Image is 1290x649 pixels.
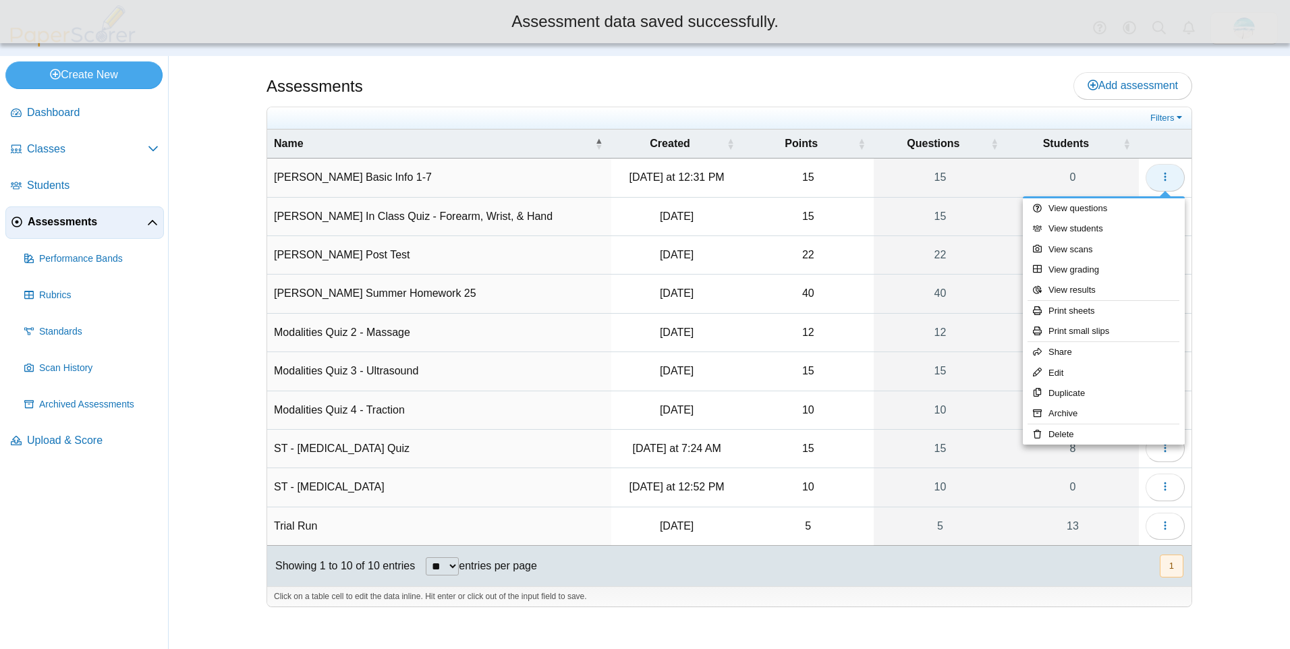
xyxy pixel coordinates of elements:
td: 22 [743,236,874,275]
a: 8 [1007,352,1139,390]
a: 15 [874,159,1007,196]
a: Share [1023,342,1185,362]
a: View students [1023,219,1185,239]
a: 10 [874,391,1007,429]
a: 16 [1007,275,1139,312]
a: Scan History [19,352,164,385]
span: Archived Assessments [39,398,159,412]
span: Students : Activate to sort [1123,130,1131,158]
a: 13 [1007,507,1139,545]
td: 10 [743,468,874,507]
a: Edit [1023,363,1185,383]
a: Duplicate [1023,383,1185,403]
td: 5 [743,507,874,546]
span: Questions [907,138,959,149]
a: Add assessment [1073,72,1192,99]
time: Sep 5, 2025 at 12:31 PM [629,171,725,183]
label: entries per page [459,560,537,571]
a: Print sheets [1023,301,1185,321]
a: Archived Assessments [19,389,164,421]
td: [PERSON_NAME] Post Test [267,236,611,275]
a: Print small slips [1023,321,1185,341]
h1: Assessments [267,75,363,98]
a: 15 [874,352,1007,390]
a: View grading [1023,260,1185,280]
a: Classes [5,134,164,166]
a: Standards [19,316,164,348]
a: 5 [874,507,1007,545]
a: Performance Bands [19,243,164,275]
time: Feb 24, 2025 at 7:43 AM [660,404,694,416]
a: Delete [1023,424,1185,445]
a: 9 [1007,314,1139,351]
span: Upload & Score [27,433,159,448]
time: Aug 22, 2025 at 3:21 PM [660,287,694,299]
time: Dec 4, 2024 at 7:23 AM [660,249,694,260]
div: Click on a table cell to edit the data inline. Hit enter or click out of the input field to save. [267,586,1191,606]
span: Created [650,138,690,149]
a: Rubrics [19,279,164,312]
a: 22 [874,236,1007,274]
td: 10 [743,391,874,430]
td: 15 [743,198,874,236]
nav: pagination [1158,555,1183,577]
td: Trial Run [267,507,611,546]
a: 0 [1007,159,1139,196]
td: 15 [743,159,874,197]
a: 40 [874,275,1007,312]
span: Rubrics [39,289,159,302]
a: 14 [1007,236,1139,274]
a: 8 [1007,430,1139,468]
a: Students [5,170,164,202]
a: 10 [874,468,1007,506]
a: View questions [1023,198,1185,219]
a: 15 [874,198,1007,235]
a: View scans [1023,239,1185,260]
td: Modalities Quiz 3 - Ultrasound [267,352,611,391]
span: Created : Activate to sort [727,130,735,158]
td: 40 [743,275,874,313]
span: Add assessment [1088,80,1178,91]
span: Assessments [28,215,147,229]
span: Name : Activate to invert sorting [595,130,603,158]
a: 14 [1007,198,1139,235]
a: 12 [874,314,1007,351]
td: Modalities Quiz 2 - Massage [267,314,611,352]
td: [PERSON_NAME] In Class Quiz - Forearm, Wrist, & Hand [267,198,611,236]
time: Sep 25, 2024 at 8:48 AM [660,210,694,222]
a: Dashboard [5,97,164,130]
span: Points : Activate to sort [858,130,866,158]
button: 1 [1160,555,1183,577]
a: Assessments [5,206,164,239]
td: ST - [MEDICAL_DATA] Quiz [267,430,611,468]
a: 0 [1007,468,1139,506]
a: Filters [1147,111,1188,125]
time: Feb 24, 2025 at 7:40 AM [660,365,694,376]
td: 12 [743,314,874,352]
td: [PERSON_NAME] Summer Homework 25 [267,275,611,313]
td: ST - [MEDICAL_DATA] [267,468,611,507]
a: PaperScorer [5,37,140,49]
time: Sep 2, 2025 at 7:24 AM [632,443,721,454]
span: Students [27,178,159,193]
div: Assessment data saved successfully. [10,10,1280,33]
span: Dashboard [27,105,159,120]
td: 15 [743,352,874,391]
a: 15 [874,430,1007,468]
td: 15 [743,430,874,468]
a: Upload & Score [5,425,164,457]
a: 8 [1007,391,1139,429]
td: Modalities Quiz 4 - Traction [267,391,611,430]
time: Sep 19, 2024 at 6:09 AM [660,520,694,532]
a: View results [1023,280,1185,300]
span: Questions : Activate to sort [990,130,999,158]
span: Students [1043,138,1089,149]
time: Sep 5, 2025 at 12:52 PM [629,481,725,492]
a: Create New [5,61,163,88]
span: Standards [39,325,159,339]
time: Feb 19, 2025 at 7:14 AM [660,327,694,338]
span: Classes [27,142,148,157]
td: [PERSON_NAME] Basic Info 1-7 [267,159,611,197]
span: Performance Bands [39,252,159,266]
span: Scan History [39,362,159,375]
